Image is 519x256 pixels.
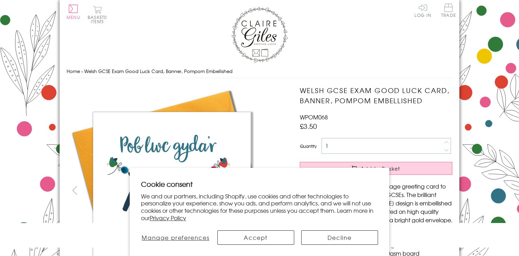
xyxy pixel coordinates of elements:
[81,68,83,74] span: ›
[67,5,80,19] button: Menu
[300,121,317,131] span: £3.50
[300,143,317,149] label: Quantity
[414,4,431,17] a: Log In
[217,230,294,245] button: Accept
[300,162,452,175] button: Add to Basket
[231,7,288,63] img: Claire Giles Greetings Cards
[141,192,378,222] p: We and our partners, including Shopify, use cookies and other technologies to personalize your ex...
[300,85,452,106] h1: Welsh GCSE Exam Good Luck Card, Banner, Pompom Embellished
[67,68,80,74] a: Home
[441,4,456,19] a: Trade
[301,230,378,245] button: Decline
[360,165,400,172] span: Add to Basket
[88,6,107,24] button: Basket0 items
[441,4,456,17] span: Trade
[67,14,80,20] span: Menu
[150,214,186,222] a: Privacy Policy
[67,64,452,79] nav: breadcrumbs
[141,179,378,189] h2: Cookie consent
[142,233,209,242] span: Manage preferences
[84,68,232,74] span: Welsh GCSE Exam Good Luck Card, Banner, Pompom Embellished
[67,182,82,198] button: prev
[300,113,328,121] span: WPOM068
[91,14,107,25] span: 0 items
[141,230,210,245] button: Manage preferences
